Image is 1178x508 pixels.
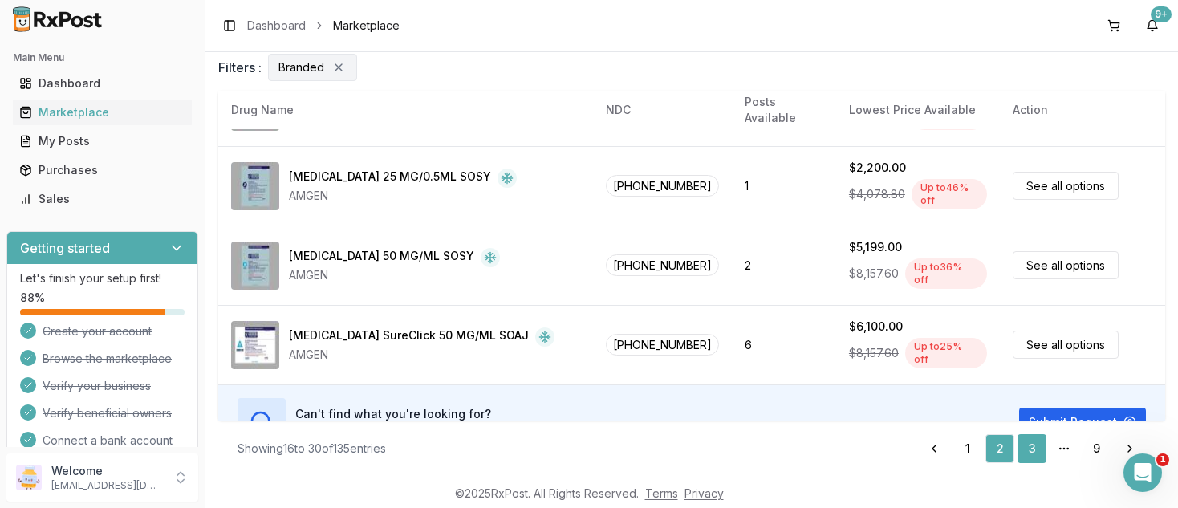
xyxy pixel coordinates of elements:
a: Privacy [684,486,724,500]
td: 1 [732,146,836,226]
button: Marketplace [6,100,198,125]
button: Submit Request [1019,408,1146,437]
p: Let's finish your setup first! [20,270,185,287]
a: 1 [953,434,982,463]
div: [MEDICAL_DATA] 25 MG/0.5ML SOSY [289,169,491,188]
h3: Getting started [20,238,110,258]
span: Create your account [43,323,152,339]
span: $8,157.60 [849,345,899,361]
div: My Posts [19,133,185,149]
img: Enbrel 25 MG/0.5ML SOSY [231,162,279,210]
span: 1 [1156,453,1169,466]
button: 9+ [1139,13,1165,39]
button: My Posts [6,128,198,154]
span: Marketplace [333,18,400,34]
div: $2,200.00 [849,160,906,176]
span: 88 % [20,290,45,306]
span: Verify your business [43,378,151,394]
nav: breadcrumb [247,18,400,34]
div: AMGEN [289,267,500,283]
th: NDC [593,91,732,129]
a: 2 [985,434,1014,463]
p: Welcome [51,463,163,479]
a: See all options [1013,251,1119,279]
div: Purchases [19,162,185,178]
a: Go to next page [1114,434,1146,463]
p: [EMAIL_ADDRESS][DOMAIN_NAME] [51,479,163,492]
th: Posts Available [732,91,836,129]
span: Verify beneficial owners [43,405,172,421]
div: Showing 16 to 30 of 135 entries [238,441,386,457]
div: [MEDICAL_DATA] SureClick 50 MG/ML SOAJ [289,327,529,347]
a: Go to previous page [918,434,950,463]
td: 6 [732,305,836,384]
img: Enbrel SureClick 50 MG/ML SOAJ [231,321,279,369]
a: Terms [645,486,678,500]
span: $4,078.80 [849,186,905,202]
div: 9+ [1151,6,1172,22]
div: Up to 25 % off [905,338,987,368]
button: Remove Branded filter [331,59,347,75]
button: Sales [6,186,198,212]
div: [MEDICAL_DATA] 50 MG/ML SOSY [289,248,474,267]
div: Dashboard [19,75,185,91]
a: My Posts [13,127,192,156]
div: $6,100.00 [849,319,903,335]
img: Enbrel 50 MG/ML SOSY [231,242,279,290]
div: AMGEN [289,347,554,363]
div: AMGEN [289,188,517,204]
a: Purchases [13,156,192,185]
th: Action [1000,91,1165,129]
th: Drug Name [218,91,593,129]
span: Connect a bank account [43,433,173,449]
a: Marketplace [13,98,192,127]
a: See all options [1013,331,1119,359]
span: [PHONE_NUMBER] [606,334,719,356]
th: Lowest Price Available [836,91,1000,129]
button: Dashboard [6,71,198,96]
span: Branded [278,59,324,75]
a: Dashboard [247,18,306,34]
a: 9 [1082,434,1111,463]
span: [PHONE_NUMBER] [606,254,719,276]
img: RxPost Logo [6,6,109,32]
a: 3 [1018,434,1046,463]
a: See all options [1013,172,1119,200]
span: $8,157.60 [849,266,899,282]
div: Up to 36 % off [905,258,987,289]
span: Browse the marketplace [43,351,172,367]
div: $5,199.00 [849,239,902,255]
img: User avatar [16,465,42,490]
div: Sales [19,191,185,207]
span: [PHONE_NUMBER] [606,175,719,197]
iframe: Intercom live chat [1123,453,1162,492]
span: Filters : [218,58,262,77]
a: Dashboard [13,69,192,98]
h2: Main Menu [13,51,192,64]
div: Marketplace [19,104,185,120]
nav: pagination [918,434,1146,463]
a: Sales [13,185,192,213]
button: Purchases [6,157,198,183]
h3: Can't find what you're looking for? [295,406,755,422]
td: 2 [732,226,836,305]
div: Up to 46 % off [912,179,987,209]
